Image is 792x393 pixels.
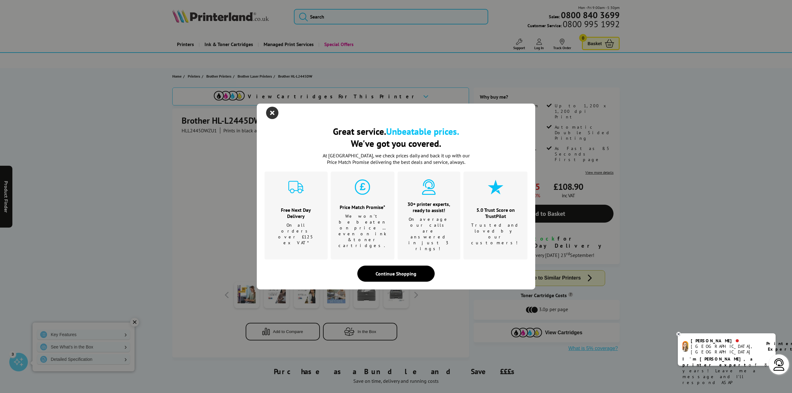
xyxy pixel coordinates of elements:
[338,213,387,249] p: We won't be beaten on price …even on ink & toner cartridges.
[268,108,277,117] button: close modal
[319,152,473,165] p: At [GEOGRAPHIC_DATA], we check prices daily and back it up with our Price Match Promise deliverin...
[421,179,437,195] img: expert-cyan.svg
[405,201,453,213] h3: 30+ printer experts, ready to assist!
[338,204,387,210] h3: Price Match Promise*
[682,356,771,386] p: of 8 years! Leave me a message and I'll respond ASAP
[682,356,755,368] b: I'm [PERSON_NAME], a printer expert
[357,266,435,282] div: Continue Shopping
[691,338,759,344] div: [PERSON_NAME]
[471,222,520,246] p: Trusted and loved by our customers!
[265,125,527,149] h2: Great service. We've got you covered.
[288,179,304,195] img: delivery-cyan.svg
[405,216,453,252] p: On average our calls are answered in just 3 rings!
[272,207,320,219] h3: Free Next Day Delivery
[682,341,688,352] img: amy-livechat.png
[471,207,520,219] h3: 5.0 Trust Score on TrustPilot
[773,358,785,371] img: user-headset-light.svg
[355,179,370,195] img: price-promise-cyan.svg
[386,125,459,137] b: Unbeatable prices.
[488,179,503,195] img: star-cyan.svg
[272,222,320,246] p: On all orders over £125 ex VAT*
[691,344,759,355] div: [GEOGRAPHIC_DATA], [GEOGRAPHIC_DATA]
